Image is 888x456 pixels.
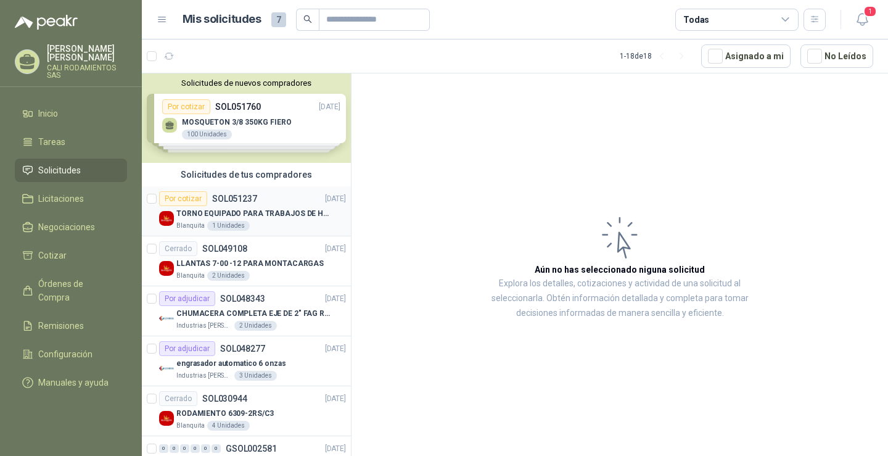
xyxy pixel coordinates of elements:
p: Industrias [PERSON_NAME] S.A [176,321,232,331]
a: Manuales y ayuda [15,371,127,394]
p: [DATE] [325,293,346,305]
div: 0 [212,444,221,453]
div: 0 [170,444,179,453]
div: 0 [180,444,189,453]
p: [DATE] [325,343,346,355]
p: GSOL002581 [226,444,277,453]
p: [DATE] [325,193,346,205]
span: Tareas [38,135,65,149]
div: Por adjudicar [159,291,215,306]
a: Por cotizarSOL051237[DATE] Company LogoTORNO EQUIPADO PARA TRABAJOS DE HASTA 1 METRO DE PRIMER O ... [142,186,351,236]
span: search [303,15,312,23]
p: Industrias [PERSON_NAME] S.A [176,371,232,381]
button: Asignado a mi [701,44,791,68]
div: Solicitudes de nuevos compradoresPor cotizarSOL051760[DATE] MOSQUETON 3/8 350KG FIERO100 Unidades... [142,73,351,163]
p: SOL048343 [220,294,265,303]
span: 1 [863,6,877,17]
div: 1 Unidades [207,221,250,231]
div: 0 [191,444,200,453]
p: CALI RODAMIENTOS SAS [47,64,127,79]
div: 2 Unidades [207,271,250,281]
img: Company Logo [159,411,174,426]
a: Remisiones [15,314,127,338]
div: Cerrado [159,241,197,256]
p: SOL051237 [212,194,257,203]
div: 0 [201,444,210,453]
p: [PERSON_NAME] [PERSON_NAME] [47,44,127,62]
a: Solicitudes [15,159,127,182]
p: SOL049108 [202,244,247,253]
p: Blanquita [176,421,205,431]
a: Por adjudicarSOL048343[DATE] Company LogoCHUMACERA COMPLETA EJE DE 2" FAG REF: UCF211-32Industria... [142,286,351,336]
p: TORNO EQUIPADO PARA TRABAJOS DE HASTA 1 METRO DE PRIMER O SEGUNDA MANO [176,208,330,220]
span: Remisiones [38,319,84,333]
a: Órdenes de Compra [15,272,127,309]
button: Solicitudes de nuevos compradores [147,78,346,88]
div: Solicitudes de tus compradores [142,163,351,186]
a: Configuración [15,342,127,366]
div: 1 - 18 de 18 [620,46,691,66]
a: Licitaciones [15,187,127,210]
img: Logo peakr [15,15,78,30]
div: Todas [683,13,709,27]
span: Cotizar [38,249,67,262]
span: Licitaciones [38,192,84,205]
p: Blanquita [176,271,205,281]
p: RODAMIENTO 6309-2RS/C3 [176,408,274,420]
p: SOL048277 [220,344,265,353]
div: Por adjudicar [159,341,215,356]
p: SOL030944 [202,394,247,403]
div: Cerrado [159,391,197,406]
h1: Mis solicitudes [183,10,261,28]
img: Company Logo [159,361,174,376]
span: Órdenes de Compra [38,277,115,304]
span: Manuales y ayuda [38,376,109,389]
a: Cotizar [15,244,127,267]
button: No Leídos [800,44,873,68]
p: LLANTAS 7-00 -12 PARA MONTACARGAS [176,258,324,270]
span: 7 [271,12,286,27]
button: 1 [851,9,873,31]
span: Solicitudes [38,164,81,177]
a: Negociaciones [15,215,127,239]
a: Inicio [15,102,127,125]
p: engrasador automatico 6 onzas [176,358,286,370]
a: Tareas [15,130,127,154]
img: Company Logo [159,211,174,226]
span: Inicio [38,107,58,120]
p: CHUMACERA COMPLETA EJE DE 2" FAG REF: UCF211-32 [176,308,330,320]
div: Por cotizar [159,191,207,206]
img: Company Logo [159,311,174,326]
p: Blanquita [176,221,205,231]
p: Explora los detalles, cotizaciones y actividad de una solicitud al seleccionarla. Obtén informaci... [475,276,765,321]
div: 2 Unidades [234,321,277,331]
span: Configuración [38,347,92,361]
p: [DATE] [325,393,346,405]
div: 0 [159,444,168,453]
span: Negociaciones [38,220,95,234]
p: [DATE] [325,243,346,255]
p: [DATE] [325,443,346,455]
a: CerradoSOL049108[DATE] Company LogoLLANTAS 7-00 -12 PARA MONTACARGASBlanquita2 Unidades [142,236,351,286]
a: CerradoSOL030944[DATE] Company LogoRODAMIENTO 6309-2RS/C3Blanquita4 Unidades [142,386,351,436]
img: Company Logo [159,261,174,276]
div: 4 Unidades [207,421,250,431]
a: Por adjudicarSOL048277[DATE] Company Logoengrasador automatico 6 onzasIndustrias [PERSON_NAME] S.... [142,336,351,386]
div: 3 Unidades [234,371,277,381]
h3: Aún no has seleccionado niguna solicitud [535,263,705,276]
